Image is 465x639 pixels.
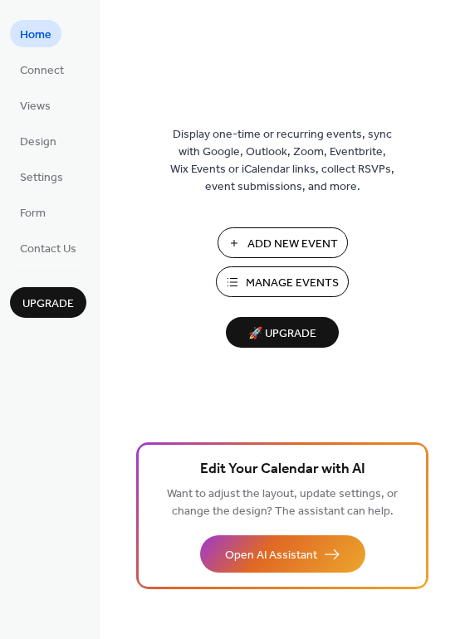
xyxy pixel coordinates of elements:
[218,227,348,258] button: Add New Event
[20,134,56,151] span: Design
[20,205,46,222] span: Form
[10,287,86,318] button: Upgrade
[247,236,338,253] span: Add New Event
[10,56,74,83] a: Connect
[246,275,339,292] span: Manage Events
[226,317,339,348] button: 🚀 Upgrade
[20,27,51,44] span: Home
[22,295,74,313] span: Upgrade
[216,266,349,297] button: Manage Events
[236,323,329,345] span: 🚀 Upgrade
[10,91,61,119] a: Views
[10,20,61,47] a: Home
[10,234,86,261] a: Contact Us
[200,535,365,573] button: Open AI Assistant
[20,98,51,115] span: Views
[10,163,73,190] a: Settings
[10,198,56,226] a: Form
[20,169,63,187] span: Settings
[10,127,66,154] a: Design
[20,62,64,80] span: Connect
[170,126,394,196] span: Display one-time or recurring events, sync with Google, Outlook, Zoom, Eventbrite, Wix Events or ...
[20,241,76,258] span: Contact Us
[225,547,317,564] span: Open AI Assistant
[167,483,398,523] span: Want to adjust the layout, update settings, or change the design? The assistant can help.
[200,458,365,481] span: Edit Your Calendar with AI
